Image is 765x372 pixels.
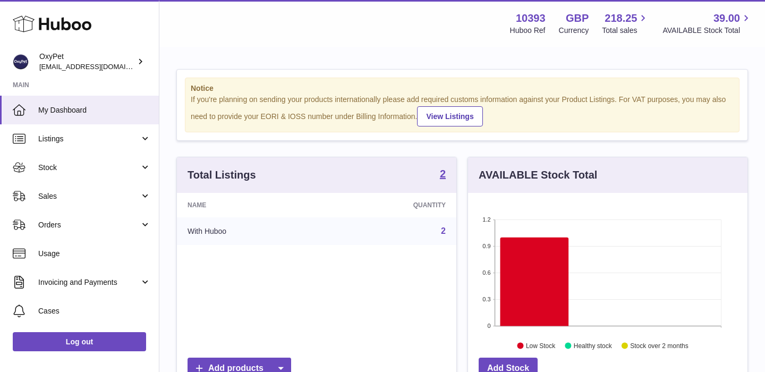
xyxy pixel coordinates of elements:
[38,105,151,115] span: My Dashboard
[662,26,752,36] span: AVAILABLE Stock Total
[602,11,649,36] a: 218.25 Total sales
[482,269,490,276] text: 0.6
[191,95,734,126] div: If you're planning on sending your products internationally please add required customs informati...
[38,220,140,230] span: Orders
[38,134,140,144] span: Listings
[479,168,597,182] h3: AVAILABLE Stock Total
[440,168,446,181] a: 2
[440,168,446,179] strong: 2
[713,11,740,26] span: 39.00
[39,52,135,72] div: OxyPet
[510,26,546,36] div: Huboo Ref
[38,163,140,173] span: Stock
[605,11,637,26] span: 218.25
[188,168,256,182] h3: Total Listings
[417,106,482,126] a: View Listings
[38,191,140,201] span: Sales
[38,306,151,316] span: Cases
[487,323,490,329] text: 0
[177,193,324,217] th: Name
[39,62,156,71] span: [EMAIL_ADDRESS][DOMAIN_NAME]
[482,216,490,223] text: 1.2
[482,243,490,249] text: 0.9
[516,11,546,26] strong: 10393
[441,226,446,235] a: 2
[191,83,734,94] strong: Notice
[324,193,456,217] th: Quantity
[566,11,589,26] strong: GBP
[38,249,151,259] span: Usage
[559,26,589,36] div: Currency
[574,342,613,349] text: Healthy stock
[630,342,688,349] text: Stock over 2 months
[482,296,490,302] text: 0.3
[177,217,324,245] td: With Huboo
[602,26,649,36] span: Total sales
[662,11,752,36] a: 39.00 AVAILABLE Stock Total
[38,277,140,288] span: Invoicing and Payments
[526,342,556,349] text: Low Stock
[13,332,146,351] a: Log out
[13,54,29,70] img: info@oxypet.co.uk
